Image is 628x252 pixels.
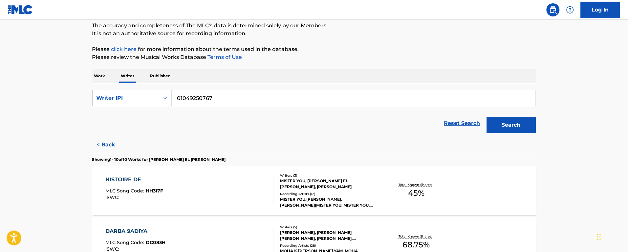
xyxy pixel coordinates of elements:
[92,53,536,61] p: Please review the Musical Works Database
[92,69,107,83] p: Work
[566,6,574,14] img: help
[105,176,163,184] div: HISTOIRE DE
[105,188,146,194] span: MLC Song Code :
[92,137,132,153] button: < Back
[92,90,536,137] form: Search Form
[92,45,536,53] p: Please for more information about the terms used in the database.
[399,182,434,187] p: Total Known Shares:
[280,178,379,190] div: MISTER YOU, [PERSON_NAME] EL [PERSON_NAME], [PERSON_NAME]
[280,191,379,196] div: Recording Artists ( 12 )
[441,116,484,131] a: Reset Search
[595,220,628,252] iframe: Chat Widget
[549,6,557,14] img: search
[111,46,137,52] a: click here
[547,3,560,16] a: Public Search
[119,69,137,83] p: Writer
[408,187,424,199] span: 45 %
[92,166,536,215] a: HISTOIRE DEMLC Song Code:HH317FISWC:Writers (3)MISTER YOU, [PERSON_NAME] EL [PERSON_NAME], [PERSO...
[280,225,379,230] div: Writers ( 5 )
[8,5,33,14] img: MLC Logo
[280,230,379,241] div: [PERSON_NAME], [PERSON_NAME] [PERSON_NAME], [PERSON_NAME], [PERSON_NAME] MDAGHRI, [PERSON_NAME] E...
[399,234,434,239] p: Total Known Shares:
[105,194,121,200] span: ISWC :
[92,30,536,38] p: It is not an authoritative source for recording information.
[564,3,577,16] div: Help
[581,2,620,18] a: Log In
[280,243,379,248] div: Recording Artists ( 28 )
[105,239,146,245] span: MLC Song Code :
[487,117,536,133] button: Search
[280,173,379,178] div: Writers ( 3 )
[105,227,165,235] div: DARBA 9ADIYA
[403,239,430,251] span: 68.75 %
[92,22,536,30] p: The accuracy and completeness of The MLC's data is determined solely by our Members.
[597,227,601,247] div: Drag
[146,239,165,245] span: DC083H
[146,188,163,194] span: HH317F
[92,157,226,163] p: Showing 1 - 10 of 10 Works for [PERSON_NAME] EL [PERSON_NAME]
[280,196,379,208] div: MISTER YOU,[PERSON_NAME], [PERSON_NAME]|MISTER YOU, MISTER YOU, [PERSON_NAME], [PERSON_NAME]|MIST...
[105,246,121,252] span: ISWC :
[97,94,156,102] div: Writer IPI
[148,69,172,83] p: Publisher
[206,54,242,60] a: Terms of Use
